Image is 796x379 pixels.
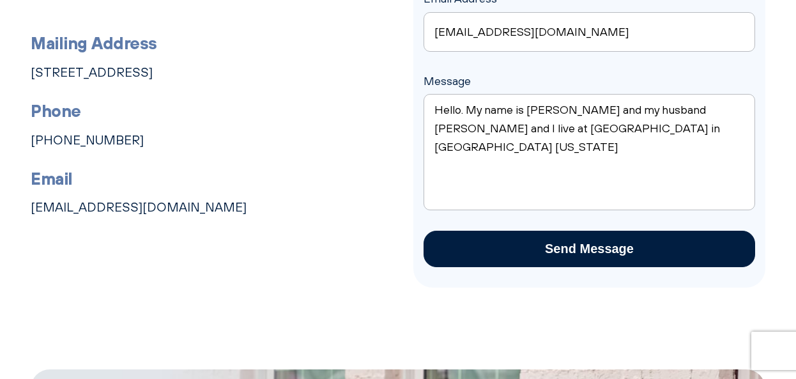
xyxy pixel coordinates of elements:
input: Send Message [424,231,755,267]
h3: Phone [31,98,398,125]
h3: Mailing Address [31,30,398,57]
a: [PHONE_NUMBER] [31,132,144,148]
a: [EMAIL_ADDRESS][DOMAIN_NAME] [31,199,247,215]
input: Email Address [424,12,755,52]
label: Message [424,74,755,106]
h3: Email [31,166,398,192]
textarea: Message [424,94,755,210]
a: [STREET_ADDRESS] [31,65,153,80]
